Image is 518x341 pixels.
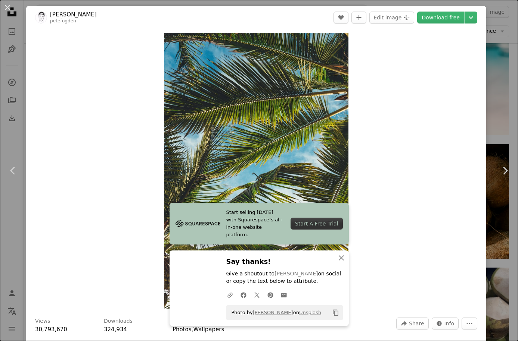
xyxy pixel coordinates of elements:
[462,318,477,329] button: More Actions
[264,287,277,302] a: Share on Pinterest
[329,306,342,319] button: Copy to clipboard
[417,12,464,23] a: Download free
[277,287,291,302] a: Share over email
[226,270,343,285] p: Give a shoutout to on social or copy the text below to attribute.
[50,18,76,23] a: petefogden
[237,287,250,302] a: Share on Facebook
[50,11,97,18] a: [PERSON_NAME]
[369,12,414,23] button: Edit image
[35,318,50,325] h3: Views
[192,326,193,333] span: ,
[104,318,133,325] h3: Downloads
[170,203,349,244] a: Start selling [DATE] with Squarespace’s all-in-one website platform.Start A Free Trial
[226,209,285,239] span: Start selling [DATE] with Squarespace’s all-in-one website platform.
[176,218,220,229] img: file-1705255347840-230a6ab5bca9image
[444,318,455,329] span: Info
[432,318,459,329] button: Stats about this image
[299,310,321,315] a: Unsplash
[291,218,342,230] div: Start A Free Trial
[351,12,366,23] button: Add to Collection
[173,326,192,333] a: Photos
[250,287,264,302] a: Share on Twitter
[226,256,343,267] h3: Say thanks!
[253,310,293,315] a: [PERSON_NAME]
[274,271,318,277] a: [PERSON_NAME]
[193,326,224,333] a: Wallpapers
[465,12,477,23] button: Choose download size
[104,326,127,333] span: 324,934
[228,307,322,319] span: Photo by on
[164,33,348,309] img: coconut tree leaves under blue sky during daytime
[396,318,428,329] button: Share this image
[492,135,518,206] a: Next
[35,326,67,333] span: 30,793,670
[409,318,424,329] span: Share
[164,33,348,309] button: Zoom in on this image
[35,12,47,23] img: Go to Peter Fogden's profile
[334,12,348,23] button: Like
